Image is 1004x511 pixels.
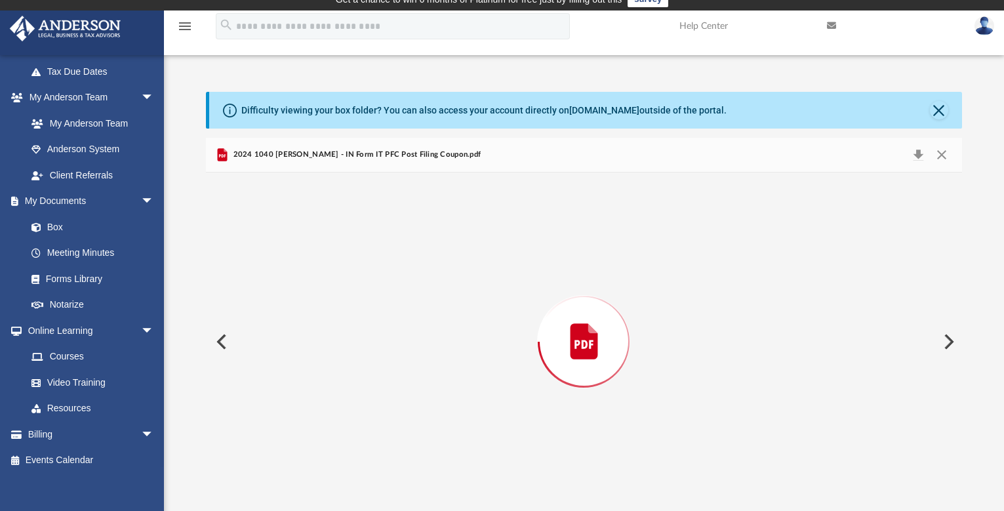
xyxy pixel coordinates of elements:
div: Preview [206,138,962,511]
a: Anderson System [18,136,167,163]
a: Notarize [18,292,167,318]
span: arrow_drop_down [141,421,167,448]
a: Events Calendar [9,447,174,474]
a: Client Referrals [18,162,167,188]
div: Difficulty viewing your box folder? You can also access your account directly on outside of the p... [241,104,727,117]
img: User Pic [974,16,994,35]
button: Previous File [206,323,235,360]
a: menu [177,25,193,34]
span: 2024 1040 [PERSON_NAME] - IN Form IT PFC Post Filing Coupon.pdf [230,149,481,161]
a: Video Training [18,369,161,396]
a: Courses [18,344,167,370]
button: Next File [933,323,962,360]
a: Billingarrow_drop_down [9,421,174,447]
button: Close [930,101,948,119]
span: arrow_drop_down [141,188,167,215]
i: search [219,18,233,32]
a: Resources [18,396,167,422]
a: My Anderson Team [18,110,161,136]
button: Download [906,146,930,164]
a: Tax Due Dates [18,58,174,85]
button: Close [930,146,954,164]
a: My Anderson Teamarrow_drop_down [9,85,167,111]
a: My Documentsarrow_drop_down [9,188,167,215]
i: menu [177,18,193,34]
a: Forms Library [18,266,161,292]
a: Online Learningarrow_drop_down [9,317,167,344]
a: [DOMAIN_NAME] [569,105,639,115]
a: Box [18,214,161,240]
img: Anderson Advisors Platinum Portal [6,16,125,41]
span: arrow_drop_down [141,317,167,344]
a: Meeting Minutes [18,240,167,266]
span: arrow_drop_down [141,85,167,112]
